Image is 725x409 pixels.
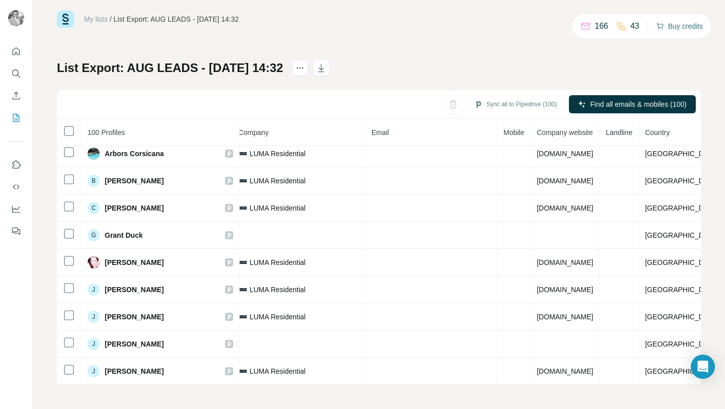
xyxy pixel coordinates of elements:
span: [DOMAIN_NAME] [537,367,593,375]
span: [PERSON_NAME] [105,203,164,213]
span: [PERSON_NAME] [105,285,164,295]
button: Quick start [8,42,24,60]
img: company-logo [239,150,247,158]
span: Find all emails & mobiles (100) [590,99,686,109]
img: company-logo [239,258,247,266]
span: [PERSON_NAME] [105,176,164,186]
div: J [88,284,100,296]
span: Landline [606,128,632,137]
div: J [88,365,100,377]
span: LUMA Residential [250,176,306,186]
button: Find all emails & mobiles (100) [569,95,696,113]
span: [PERSON_NAME] [105,257,164,267]
span: LUMA Residential [250,312,306,322]
div: J [88,338,100,350]
button: Use Surfe API [8,178,24,196]
button: My lists [8,109,24,127]
span: Arbors Corsicana [105,149,164,159]
span: [GEOGRAPHIC_DATA] [645,150,718,158]
span: [GEOGRAPHIC_DATA] [645,258,718,266]
span: [GEOGRAPHIC_DATA] [645,177,718,185]
button: Buy credits [656,19,703,33]
div: C [88,202,100,214]
div: Open Intercom Messenger [691,355,715,379]
span: [DOMAIN_NAME] [537,204,593,212]
button: Use Surfe on LinkedIn [8,156,24,174]
span: LUMA Residential [250,149,306,159]
div: J [88,311,100,323]
span: Country [645,128,670,137]
span: [DOMAIN_NAME] [537,177,593,185]
span: Company [239,128,269,137]
img: Avatar [88,256,100,268]
span: [DOMAIN_NAME] [537,258,593,266]
span: 100 Profiles [88,128,125,137]
button: Feedback [8,222,24,240]
span: [DOMAIN_NAME] [537,150,593,158]
img: company-logo [239,177,247,185]
span: Company website [537,128,593,137]
span: [DOMAIN_NAME] [537,286,593,294]
span: Grant Duck [105,230,142,240]
li: / [110,14,112,24]
span: [GEOGRAPHIC_DATA] [645,313,718,321]
div: G [88,229,100,241]
span: LUMA Residential [250,366,306,376]
p: 43 [630,20,639,32]
img: Avatar [8,10,24,26]
img: company-logo [239,286,247,294]
span: LUMA Residential [250,203,306,213]
span: [PERSON_NAME] [105,312,164,322]
span: [GEOGRAPHIC_DATA] [645,231,718,239]
button: Enrich CSV [8,87,24,105]
span: LUMA Residential [250,285,306,295]
span: Mobile [503,128,524,137]
span: [PERSON_NAME] [105,339,164,349]
span: [GEOGRAPHIC_DATA] [645,367,718,375]
a: My lists [84,15,108,23]
span: [GEOGRAPHIC_DATA] [645,340,718,348]
img: company-logo [239,204,247,212]
h1: List Export: AUG LEADS - [DATE] 14:32 [57,60,283,76]
img: Avatar [88,148,100,160]
span: [PERSON_NAME] [105,366,164,376]
button: Search [8,64,24,83]
p: 166 [595,20,608,32]
span: [DOMAIN_NAME] [537,313,593,321]
button: Dashboard [8,200,24,218]
button: actions [292,60,308,76]
span: LUMA Residential [250,257,306,267]
span: [GEOGRAPHIC_DATA] [645,286,718,294]
button: Sync all to Pipedrive (100) [467,97,564,112]
span: Email [372,128,389,137]
img: company-logo [239,313,247,321]
div: B [88,175,100,187]
img: company-logo [239,367,247,375]
img: Surfe Logo [57,11,74,28]
div: List Export: AUG LEADS - [DATE] 14:32 [114,14,239,24]
span: [GEOGRAPHIC_DATA] [645,204,718,212]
